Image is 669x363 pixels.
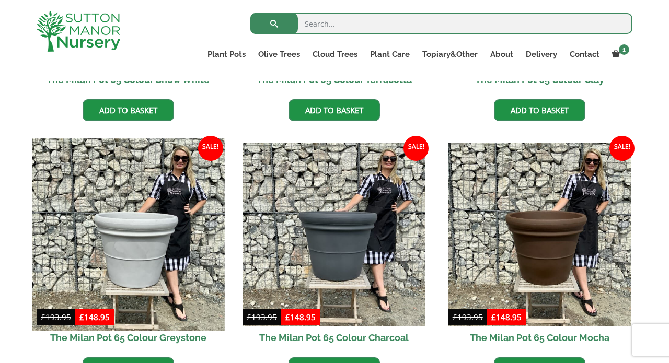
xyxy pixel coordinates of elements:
img: The Milan Pot 65 Colour Greystone [32,138,224,331]
bdi: 148.95 [285,312,316,322]
a: Sale! The Milan Pot 65 Colour Mocha [448,143,632,350]
bdi: 148.95 [79,312,110,322]
img: logo [37,10,120,52]
h2: The Milan Pot 65 Colour Mocha [448,326,632,349]
span: Sale! [609,136,635,161]
a: Delivery [520,47,563,62]
span: £ [285,312,290,322]
a: Olive Trees [252,47,306,62]
a: Sale! The Milan Pot 65 Colour Greystone [37,143,220,350]
span: £ [453,312,457,322]
a: Plant Pots [201,47,252,62]
img: The Milan Pot 65 Colour Charcoal [243,143,426,326]
span: Sale! [198,136,223,161]
span: £ [247,312,251,322]
a: Add to basket: “The Milan Pot 65 Colour Terracotta” [289,99,380,121]
span: £ [79,312,84,322]
a: About [484,47,520,62]
h2: The Milan Pot 65 Colour Charcoal [243,326,426,349]
a: Add to basket: “The Milan Pot 65 Colour Clay” [494,99,585,121]
img: The Milan Pot 65 Colour Mocha [448,143,632,326]
a: Add to basket: “The Milan Pot 65 Colour Snow White” [83,99,174,121]
bdi: 193.95 [247,312,277,322]
span: £ [491,312,496,322]
a: Topiary&Other [416,47,484,62]
h2: The Milan Pot 65 Colour Greystone [37,326,220,349]
span: 1 [619,44,629,55]
bdi: 193.95 [453,312,483,322]
a: Cloud Trees [306,47,364,62]
span: Sale! [403,136,429,161]
a: Sale! The Milan Pot 65 Colour Charcoal [243,143,426,350]
span: £ [41,312,45,322]
input: Search... [250,13,632,34]
bdi: 193.95 [41,312,71,322]
a: Contact [563,47,606,62]
a: 1 [606,47,632,62]
bdi: 148.95 [491,312,522,322]
a: Plant Care [364,47,416,62]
